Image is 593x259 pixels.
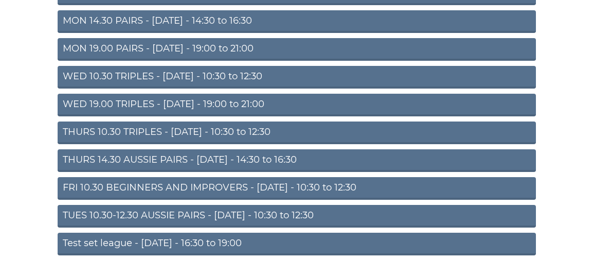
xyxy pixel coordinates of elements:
[58,149,536,172] a: THURS 14.30 AUSSIE PAIRS - [DATE] - 14:30 to 16:30
[58,122,536,144] a: THURS 10.30 TRIPLES - [DATE] - 10:30 to 12:30
[58,233,536,255] a: Test set league - [DATE] - 16:30 to 19:00
[58,10,536,33] a: MON 14.30 PAIRS - [DATE] - 14:30 to 16:30
[58,177,536,200] a: FRI 10.30 BEGINNERS AND IMPROVERS - [DATE] - 10:30 to 12:30
[58,66,536,89] a: WED 10.30 TRIPLES - [DATE] - 10:30 to 12:30
[58,38,536,61] a: MON 19.00 PAIRS - [DATE] - 19:00 to 21:00
[58,205,536,228] a: TUES 10.30-12.30 AUSSIE PAIRS - [DATE] - 10:30 to 12:30
[58,94,536,116] a: WED 19.00 TRIPLES - [DATE] - 19:00 to 21:00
